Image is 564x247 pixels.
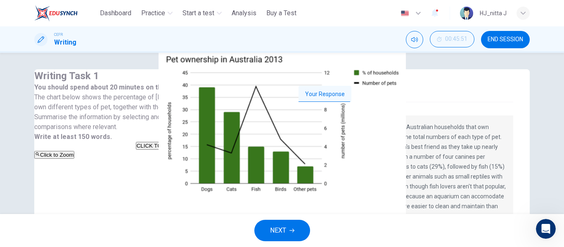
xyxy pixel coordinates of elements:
[536,219,556,239] iframe: Intercom live chat
[445,36,467,42] span: 00:45:51
[141,8,165,18] span: Practice
[34,5,78,21] img: ELTC logo
[406,31,423,48] div: Mute
[299,86,351,103] button: Your Response
[228,6,260,21] button: Analysis
[460,7,473,20] img: Profile picture
[480,8,507,18] div: HJ_nitta J
[299,86,513,103] div: basic tabs example
[179,6,225,21] button: Start a test
[263,6,300,21] button: Buy a Test
[182,8,214,18] span: Start a test
[430,31,474,48] div: Hide
[400,10,410,16] img: en
[488,36,523,43] span: END SESSION
[266,8,296,18] span: Buy a Test
[430,31,474,47] button: 00:45:51
[481,31,530,48] button: END SESSION
[270,225,286,236] span: NEXT
[232,8,256,18] span: Analysis
[54,32,63,38] span: CEFR
[254,220,310,241] button: NEXT
[34,5,97,21] a: ELTC logo
[54,38,76,47] h1: Writing
[97,6,135,21] button: Dashboard
[100,8,131,18] span: Dashboard
[138,6,176,21] button: Practice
